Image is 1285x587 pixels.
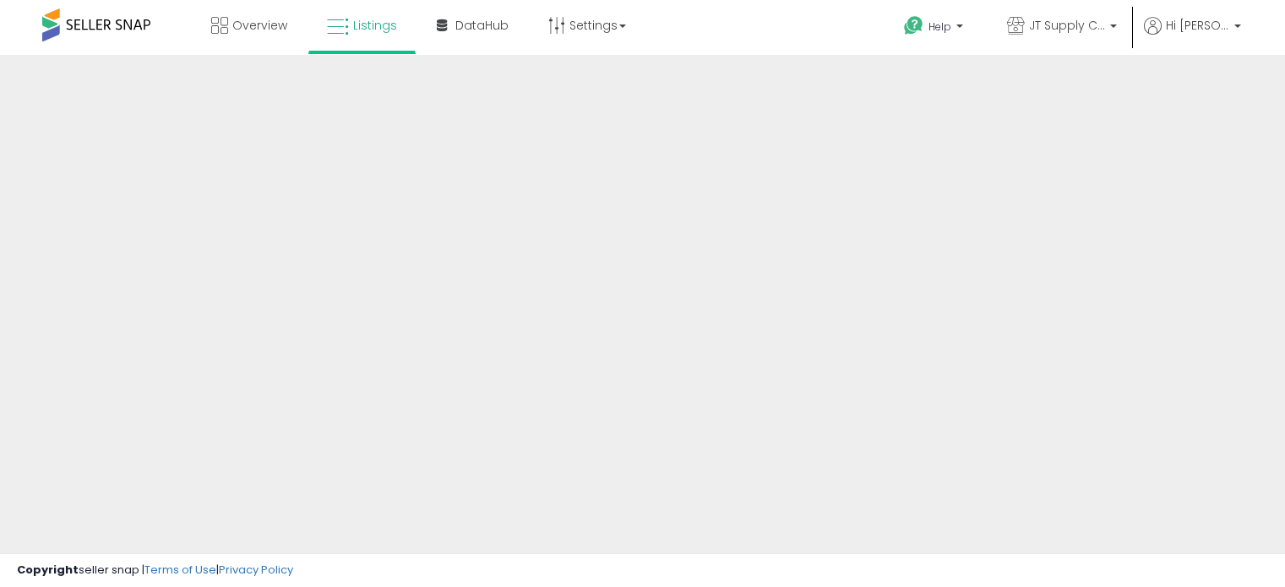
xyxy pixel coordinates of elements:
[232,17,287,34] span: Overview
[17,562,79,578] strong: Copyright
[1029,17,1105,34] span: JT Supply Company
[455,17,509,34] span: DataHub
[353,17,397,34] span: Listings
[17,563,293,579] div: seller snap | |
[219,562,293,578] a: Privacy Policy
[1144,17,1241,55] a: Hi [PERSON_NAME]
[928,19,951,34] span: Help
[903,15,924,36] i: Get Help
[144,562,216,578] a: Terms of Use
[1166,17,1229,34] span: Hi [PERSON_NAME]
[890,3,980,55] a: Help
